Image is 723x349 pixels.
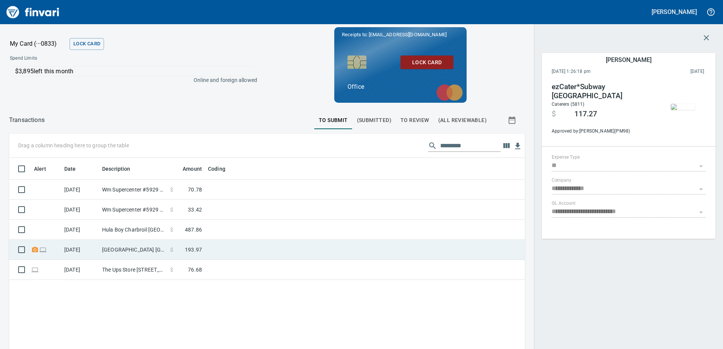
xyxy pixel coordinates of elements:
[10,55,146,62] span: Spend Limits
[641,68,704,76] span: This charge was settled by the merchant and appears on the 2023/04/22 statement.
[9,116,45,125] nav: breadcrumb
[400,116,429,125] span: To Review
[368,31,447,38] span: [EMAIL_ADDRESS][DOMAIN_NAME]
[5,3,61,21] img: Finvari
[357,116,391,125] span: (Submitted)
[73,40,100,48] span: Lock Card
[552,155,580,160] label: Expense Type
[188,266,202,273] span: 76.68
[170,266,173,273] span: $
[185,226,202,233] span: 487.86
[552,82,655,100] h4: ezCater*Subway [GEOGRAPHIC_DATA]
[697,29,715,47] button: Close transaction
[650,6,699,18] button: [PERSON_NAME]
[99,240,167,260] td: [GEOGRAPHIC_DATA] [GEOGRAPHIC_DATA]
[34,164,56,173] span: Alert
[9,116,45,125] p: Transactions
[31,267,39,272] span: Online transaction
[64,164,76,173] span: Date
[501,140,512,151] button: Choose columns to display
[99,200,167,220] td: Wm Supercenter #5929 [GEOGRAPHIC_DATA]
[173,164,202,173] span: Amount
[342,31,459,39] p: Receipts to:
[671,104,695,110] img: receipts%2Ftapani%2F2023-04-24%2FJzoGOT8oVaeitZ1UdICkDM6BnD42__HqCA6ErpqBh0WMEWj2bM.jpg
[15,67,252,76] p: $3,895 left this month
[102,164,140,173] span: Description
[319,116,348,125] span: To Submit
[31,247,39,252] span: Receipt Required
[606,56,651,64] h5: [PERSON_NAME]
[99,260,167,280] td: The Ups Store [STREET_ADDRESS]
[61,180,99,200] td: [DATE]
[99,180,167,200] td: Wm Supercenter #5929 [GEOGRAPHIC_DATA]
[99,220,167,240] td: Hula Boy Charbroil [GEOGRAPHIC_DATA] [GEOGRAPHIC_DATA]
[170,246,173,253] span: $
[552,110,556,119] span: $
[433,80,467,105] img: mastercard.svg
[10,39,67,48] p: My Card (···0833)
[61,240,99,260] td: [DATE]
[183,164,202,173] span: Amount
[170,206,173,213] span: $
[39,247,47,252] span: Online transaction
[208,164,225,173] span: Coding
[185,246,202,253] span: 193.97
[70,38,104,50] button: Lock Card
[552,128,655,135] span: Approved by: [PERSON_NAME] ( PM98 )
[34,164,46,173] span: Alert
[170,186,173,193] span: $
[512,141,523,152] button: Download table
[574,110,597,119] span: 117.27
[188,206,202,213] span: 33.42
[18,142,129,149] p: Drag a column heading here to group the table
[64,164,86,173] span: Date
[552,201,576,206] label: GL Account
[552,178,571,183] label: Company
[552,102,585,107] span: Caterers (5811)
[552,68,641,76] span: [DATE] 1:26:18 pm
[208,164,235,173] span: Coding
[406,58,447,67] span: Lock Card
[4,76,257,84] p: Online and foreign allowed
[652,8,697,16] h5: [PERSON_NAME]
[188,186,202,193] span: 70.78
[438,116,487,125] span: (All Reviewable)
[61,200,99,220] td: [DATE]
[400,56,453,69] button: Lock Card
[61,260,99,280] td: [DATE]
[170,226,173,233] span: $
[61,220,99,240] td: [DATE]
[348,82,453,91] p: Office
[102,164,130,173] span: Description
